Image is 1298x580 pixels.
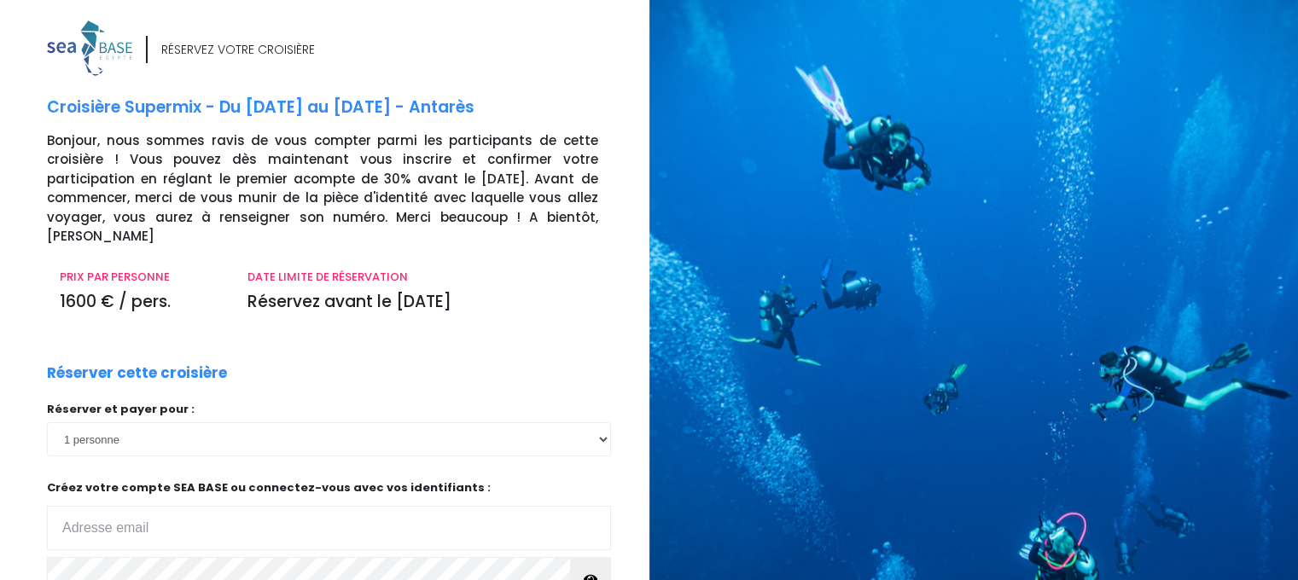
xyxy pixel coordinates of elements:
[161,41,315,59] div: RÉSERVEZ VOTRE CROISIÈRE
[47,479,611,550] p: Créez votre compte SEA BASE ou connectez-vous avec vos identifiants :
[47,96,637,120] p: Croisière Supermix - Du [DATE] au [DATE] - Antarès
[60,290,222,315] p: 1600 € / pers.
[247,290,597,315] p: Réservez avant le [DATE]
[247,269,597,286] p: DATE LIMITE DE RÉSERVATION
[47,131,637,246] p: Bonjour, nous sommes ravis de vous compter parmi les participants de cette croisière ! Vous pouve...
[47,20,132,76] img: logo_color1.png
[47,506,611,550] input: Adresse email
[60,269,222,286] p: PRIX PAR PERSONNE
[47,362,227,385] p: Réserver cette croisière
[47,401,611,418] p: Réserver et payer pour :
